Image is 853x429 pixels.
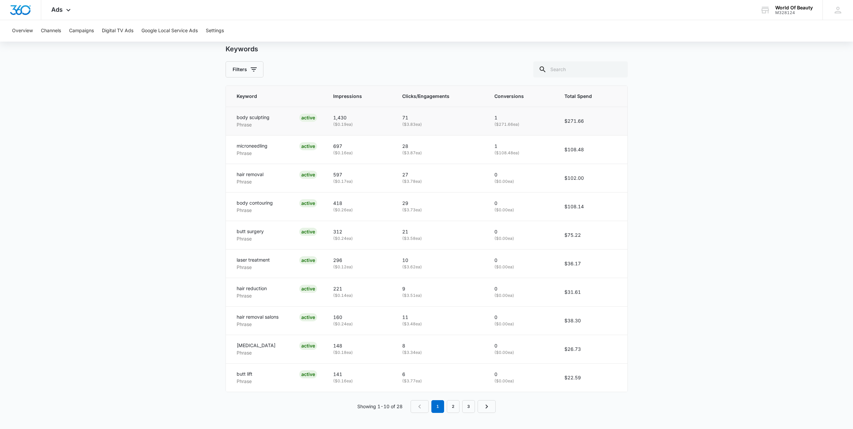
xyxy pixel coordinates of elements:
p: ( $3.48 ea) [402,321,479,327]
div: ACTIVE [299,342,317,350]
p: ( $0.14 ea) [333,292,386,299]
div: ACTIVE [299,228,317,236]
p: ( $0.18 ea) [333,350,386,356]
p: laser treatment [237,256,270,264]
td: $22.59 [556,363,627,392]
p: ( $3.73 ea) [402,207,479,213]
p: 8 [402,342,479,350]
p: ( $3.34 ea) [402,350,479,356]
td: $271.66 [556,107,627,135]
p: microneedling [237,142,267,150]
button: Overview [12,20,33,42]
p: ( $3.83 ea) [402,121,479,128]
p: 418 [333,200,386,207]
p: ( $108.48 ea) [494,150,548,156]
button: Google Local Service Ads [141,20,198,42]
p: Showing 1-10 of 28 [357,403,403,410]
p: ( $0.00 ea) [494,378,548,384]
p: Phrase [237,321,279,328]
p: Phrase [237,178,263,185]
a: Page 3 [462,400,475,413]
p: 141 [333,371,386,378]
p: 0 [494,257,548,264]
span: Keyword [237,93,307,100]
p: 1 [494,114,548,121]
p: ( $0.19 ea) [333,121,386,128]
p: 0 [494,285,548,292]
p: 21 [402,228,479,235]
td: $26.73 [556,335,627,363]
nav: Pagination [411,400,496,413]
p: butt surgery [237,228,264,235]
p: ( $0.00 ea) [494,235,548,242]
span: Impressions [333,93,376,100]
a: Page 2 [447,400,460,413]
button: Filters [226,61,263,77]
p: 0 [494,314,548,321]
div: ACTIVE [299,285,317,293]
div: ACTIVE [299,199,317,207]
p: 296 [333,257,386,264]
td: $102.00 [556,164,627,192]
p: ( $3.51 ea) [402,292,479,299]
button: Channels [41,20,61,42]
p: 221 [333,285,386,292]
em: 1 [431,400,444,413]
p: ( $3.77 ea) [402,378,479,384]
p: 0 [494,171,548,178]
p: ( $3.62 ea) [402,264,479,270]
p: ( $0.12 ea) [333,264,386,270]
p: 697 [333,143,386,150]
p: ( $0.24 ea) [333,321,386,327]
span: Total Spend [564,93,607,100]
p: 0 [494,200,548,207]
p: 160 [333,314,386,321]
p: 0 [494,342,548,350]
div: ACTIVE [299,370,317,378]
p: Phrase [237,150,267,157]
p: ( $0.00 ea) [494,321,548,327]
p: Phrase [237,292,267,300]
p: ( $0.00 ea) [494,207,548,213]
span: Conversions [494,93,539,100]
a: Next Page [478,400,496,413]
p: 6 [402,371,479,378]
span: Clicks/Engagements [402,93,469,100]
td: $36.17 [556,249,627,278]
span: Ads [51,6,63,13]
p: body sculpting [237,114,269,121]
button: Settings [206,20,224,42]
p: hair removal [237,171,263,178]
div: ACTIVE [299,142,317,150]
p: ( $0.00 ea) [494,264,548,270]
input: Search [533,61,628,77]
p: ( $0.16 ea) [333,378,386,384]
p: ( $3.58 ea) [402,235,479,242]
p: ( $3.87 ea) [402,150,479,156]
p: 0 [494,228,548,235]
td: $108.14 [556,192,627,221]
td: $75.22 [556,221,627,249]
p: 71 [402,114,479,121]
p: 11 [402,314,479,321]
p: hair reduction [237,285,267,292]
p: ( $0.16 ea) [333,150,386,156]
p: hair removal salons [237,313,279,321]
p: Phrase [237,207,273,214]
td: $31.61 [556,278,627,306]
button: Campaigns [69,20,94,42]
div: ACTIVE [299,313,317,321]
div: account id [775,10,813,15]
p: Phrase [237,235,264,243]
p: 29 [402,200,479,207]
p: 312 [333,228,386,235]
p: ( $0.24 ea) [333,235,386,242]
p: 148 [333,342,386,350]
p: Phrase [237,378,252,385]
p: Phrase [237,349,276,357]
p: butt lift [237,370,252,378]
p: body contouring [237,199,273,207]
button: Digital TV Ads [102,20,133,42]
td: $38.30 [556,306,627,335]
p: 1,430 [333,114,386,121]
